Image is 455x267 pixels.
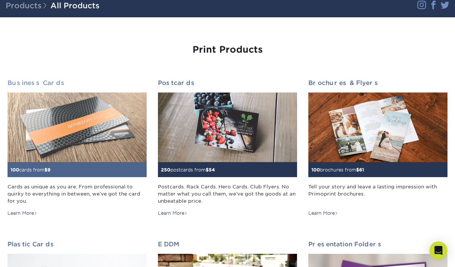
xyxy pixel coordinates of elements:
span: $ [44,167,47,173]
h2: Presentation Folders [308,241,447,248]
span: $ [206,167,209,173]
span: 100 [311,167,320,173]
span: 100 [11,167,19,173]
h2: Plastic Cards [8,241,147,248]
img: Business Cards [8,93,147,162]
img: Brochures & Flyers [308,93,447,162]
span: 61 [359,167,364,173]
a: Business Cards 100cards from$9 Cards as unique as you are. From professional to quirky to everyth... [8,79,147,217]
span: Products [6,1,50,10]
h2: Business Cards [8,79,147,86]
a: All Products [50,1,100,10]
div: Postcards. Rack Cards. Hero Cards. Club Flyers. No matter what you call them, we've got the goods... [158,183,297,205]
div: Tell your story and leave a lasting impression with Primoprint brochures. [308,183,447,205]
h2: Postcards [158,79,297,86]
small: cards from [11,167,50,173]
div: Cards as unique as you are. From professional to quirky to everything in between, we've got the c... [8,183,147,205]
span: $ [356,167,359,173]
small: postcards from [161,167,215,173]
div: Learn More [8,210,37,217]
span: 54 [209,167,215,173]
div: Learn More [158,210,188,217]
img: Postcards [158,93,297,162]
div: Learn More [308,210,338,217]
span: 250 [161,167,170,173]
h1: Print Products [8,44,447,55]
a: Brochures & Flyers 100brochures from$61 Tell your story and leave a lasting impression with Primo... [308,79,447,217]
h2: Brochures & Flyers [308,79,447,86]
a: Postcards 250postcards from$54 Postcards. Rack Cards. Hero Cards. Club Flyers. No matter what you... [158,79,297,217]
div: Open Intercom Messenger [429,241,447,259]
small: brochures from [311,167,364,173]
h2: EDDM [158,241,297,248]
span: 9 [47,167,50,173]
